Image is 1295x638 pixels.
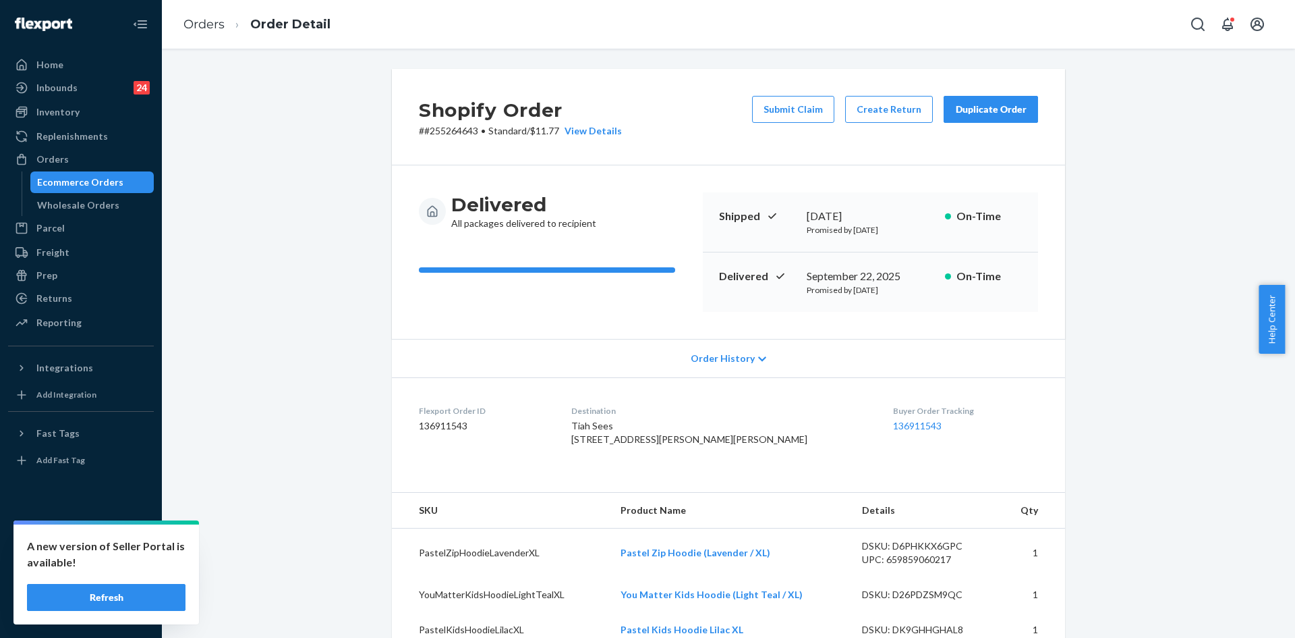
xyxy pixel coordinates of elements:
p: Promised by [DATE] [807,284,934,296]
a: Pastel Kids Hoodie Lilac XL [621,624,743,635]
a: Order Detail [250,17,330,32]
div: [DATE] [807,209,934,224]
span: Order History [691,352,755,365]
div: DSKU: DK9GHHGHAL8 [862,623,989,637]
div: Prep [36,269,57,282]
a: Help Center [8,577,154,599]
p: Promised by [DATE] [807,224,934,236]
a: Orders [8,149,154,170]
div: Freight [36,246,69,259]
a: Settings [8,531,154,553]
p: Delivered [719,269,796,284]
a: You Matter Kids Hoodie (Light Teal / XL) [621,589,803,600]
div: 24 [134,81,150,95]
div: Add Fast Tag [36,454,85,466]
div: Home [36,58,63,72]
a: Returns [8,288,154,309]
button: Refresh [27,584,185,611]
div: Inventory [36,105,80,119]
button: Duplicate Order [944,96,1038,123]
div: Returns [36,292,72,305]
td: 1 [1000,577,1065,612]
div: Wholesale Orders [37,198,119,212]
dt: Buyer Order Tracking [893,405,1038,417]
p: On-Time [956,209,1022,224]
div: All packages delivered to recipient [451,192,596,230]
a: Orders [183,17,225,32]
div: Fast Tags [36,427,80,440]
button: Close Navigation [127,11,154,38]
button: Give Feedback [8,600,154,622]
div: DSKU: D26PDZSM9QC [862,588,989,602]
button: Submit Claim [752,96,834,123]
th: Qty [1000,493,1065,529]
td: PastelZipHoodieLavenderXL [392,529,610,578]
th: Details [851,493,1000,529]
div: Reporting [36,316,82,329]
dd: 136911543 [419,419,550,433]
a: Home [8,54,154,76]
div: Inbounds [36,81,78,95]
span: • [481,125,486,136]
div: September 22, 2025 [807,269,934,284]
a: Prep [8,265,154,286]
a: Inbounds24 [8,77,154,99]
a: Add Integration [8,384,154,406]
div: Orders [36,153,69,166]
button: View Details [559,124,622,138]
a: 136911543 [893,420,942,431]
dt: Destination [571,405,871,417]
a: Ecommerce Orders [30,171,154,193]
a: Pastel Zip Hoodie (Lavender / XL) [621,547,770,558]
div: Parcel [36,221,65,235]
div: Duplicate Order [955,103,1027,116]
div: Add Integration [36,389,96,400]
button: Open notifications [1214,11,1241,38]
th: Product Name [610,493,851,529]
p: Shipped [719,209,796,224]
a: Talk to Support [8,554,154,576]
p: On-Time [956,269,1022,284]
th: SKU [392,493,610,529]
div: UPC: 659859060217 [862,553,989,566]
td: 1 [1000,529,1065,578]
dt: Flexport Order ID [419,405,550,417]
div: DSKU: D6PHKKX6GPC [862,539,989,553]
p: A new version of Seller Portal is available! [27,538,185,570]
a: Add Fast Tag [8,450,154,471]
button: Fast Tags [8,423,154,444]
h3: Delivered [451,192,596,217]
a: Replenishments [8,126,154,147]
ol: breadcrumbs [173,5,341,45]
a: Wholesale Orders [30,194,154,216]
button: Integrations [8,357,154,379]
div: Integrations [36,361,93,375]
h2: Shopify Order [419,96,622,124]
div: Replenishments [36,130,108,143]
td: YouMatterKidsHoodieLightTealXL [392,577,610,612]
a: Freight [8,242,154,263]
a: Inventory [8,101,154,123]
p: # #255264643 / $11.77 [419,124,622,138]
button: Open Search Box [1184,11,1211,38]
button: Help Center [1259,285,1285,354]
button: Create Return [845,96,933,123]
a: Parcel [8,217,154,239]
a: Reporting [8,312,154,334]
span: Standard [488,125,527,136]
button: Open account menu [1244,11,1271,38]
img: Flexport logo [15,18,72,31]
div: Ecommerce Orders [37,176,123,189]
span: Tiah Sees [STREET_ADDRESS][PERSON_NAME][PERSON_NAME] [571,420,807,445]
